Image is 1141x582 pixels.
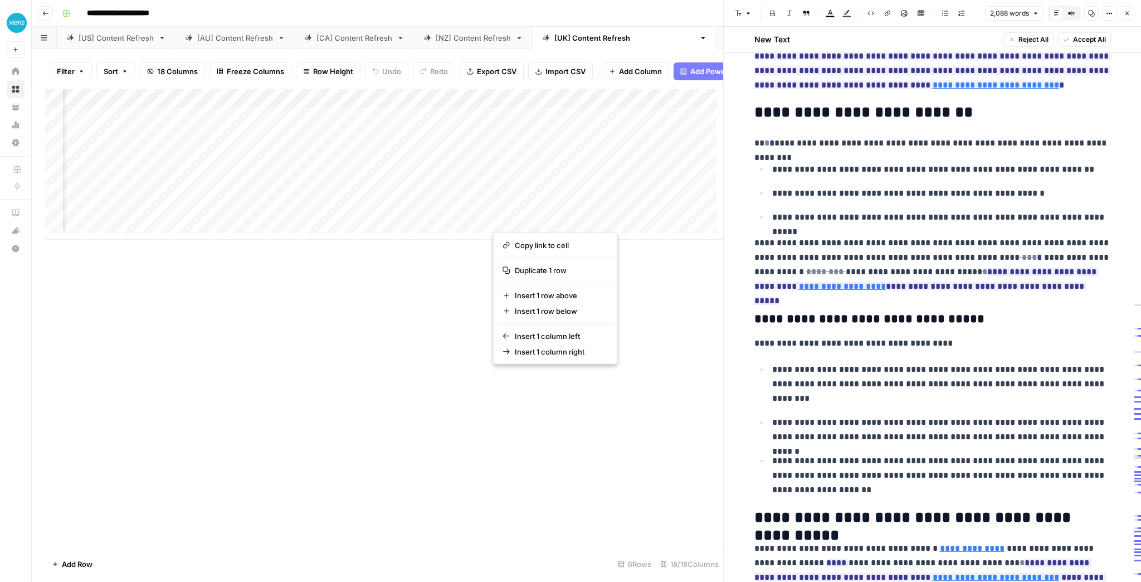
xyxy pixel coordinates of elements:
[515,265,604,276] span: Duplicate 1 row
[79,32,154,43] div: [US] Content Refresh
[313,66,353,77] span: Row Height
[477,66,516,77] span: Export CSV
[57,27,175,49] a: [US] Content Refresh
[7,62,25,80] a: Home
[690,66,751,77] span: Add Power Agent
[7,134,25,152] a: Settings
[50,62,92,80] button: Filter
[209,62,291,80] button: Freeze Columns
[545,66,586,77] span: Import CSV
[436,32,511,43] div: [NZ] Content Refresh
[515,290,604,301] span: Insert 1 row above
[602,62,669,80] button: Add Column
[62,559,92,570] span: Add Row
[296,62,360,80] button: Row Height
[7,116,25,134] a: Usage
[7,80,25,98] a: Browse
[533,27,716,49] a: [[GEOGRAPHIC_DATA]] Content Refresh
[157,66,198,77] span: 18 Columns
[197,32,273,43] div: [AU] Content Refresh
[7,98,25,116] a: Your Data
[7,240,25,258] button: Help + Support
[430,66,448,77] span: Redo
[515,346,604,357] span: Insert 1 column right
[382,66,401,77] span: Undo
[227,66,284,77] span: Freeze Columns
[96,62,135,80] button: Sort
[414,27,533,49] a: [NZ] Content Refresh
[57,66,75,77] span: Filter
[1058,32,1111,47] button: Accept All
[515,240,604,251] span: Copy link to cell
[175,27,295,49] a: [AU] Content Refresh
[613,555,656,573] div: 6 Rows
[7,222,25,240] button: What's new?
[1003,32,1054,47] button: Reject All
[554,32,695,43] div: [[GEOGRAPHIC_DATA]] Content Refresh
[515,305,604,317] span: Insert 1 row below
[7,13,27,33] img: XeroOps Logo
[985,6,1044,21] button: 2,088 words
[990,8,1029,18] span: 2,088 words
[515,331,604,342] span: Insert 1 column left
[619,66,662,77] span: Add Column
[7,9,25,37] button: Workspace: XeroOps
[413,62,455,80] button: Redo
[7,222,24,239] div: What's new?
[365,62,408,80] button: Undo
[656,555,723,573] div: 18/18 Columns
[754,34,790,45] h2: New Text
[716,27,858,49] a: [Template] Content Refresh
[316,32,392,43] div: [CA] Content Refresh
[1073,35,1106,45] span: Accept All
[295,27,414,49] a: [CA] Content Refresh
[674,62,758,80] button: Add Power Agent
[45,555,99,573] button: Add Row
[104,66,118,77] span: Sort
[1018,35,1049,45] span: Reject All
[7,204,25,222] a: AirOps Academy
[140,62,205,80] button: 18 Columns
[460,62,524,80] button: Export CSV
[528,62,593,80] button: Import CSV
